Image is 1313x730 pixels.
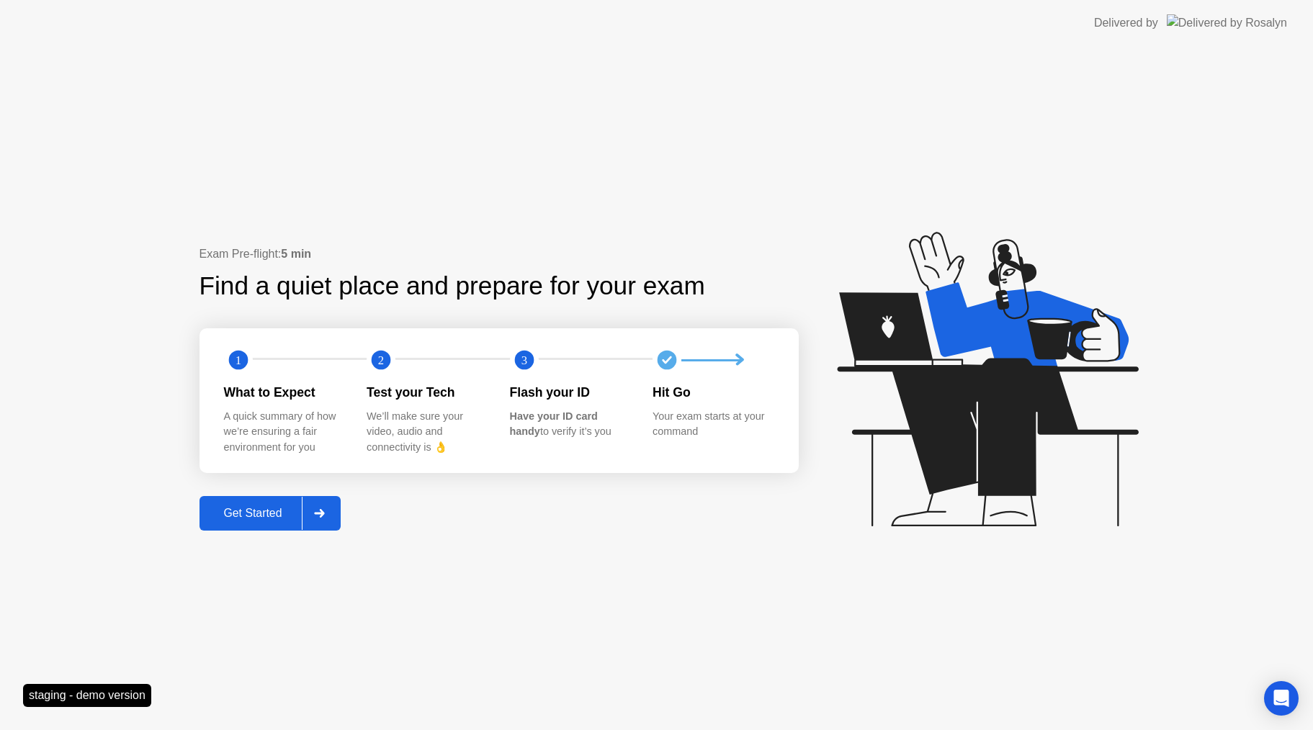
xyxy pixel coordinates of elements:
[1167,14,1287,31] img: Delivered by Rosalyn
[521,353,526,367] text: 3
[281,248,311,260] b: 5 min
[1094,14,1158,32] div: Delivered by
[224,383,344,402] div: What to Expect
[200,496,341,531] button: Get Started
[510,383,630,402] div: Flash your ID
[653,383,773,402] div: Hit Go
[653,409,773,440] div: Your exam starts at your command
[510,409,630,440] div: to verify it’s you
[367,383,487,402] div: Test your Tech
[224,409,344,456] div: A quick summary of how we’re ensuring a fair environment for you
[200,245,799,263] div: Exam Pre-flight:
[200,267,707,305] div: Find a quiet place and prepare for your exam
[204,507,303,520] div: Get Started
[23,684,151,707] div: staging - demo version
[378,353,384,367] text: 2
[367,409,487,456] div: We’ll make sure your video, audio and connectivity is 👌
[235,353,241,367] text: 1
[510,410,598,438] b: Have your ID card handy
[1264,681,1299,716] div: Open Intercom Messenger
